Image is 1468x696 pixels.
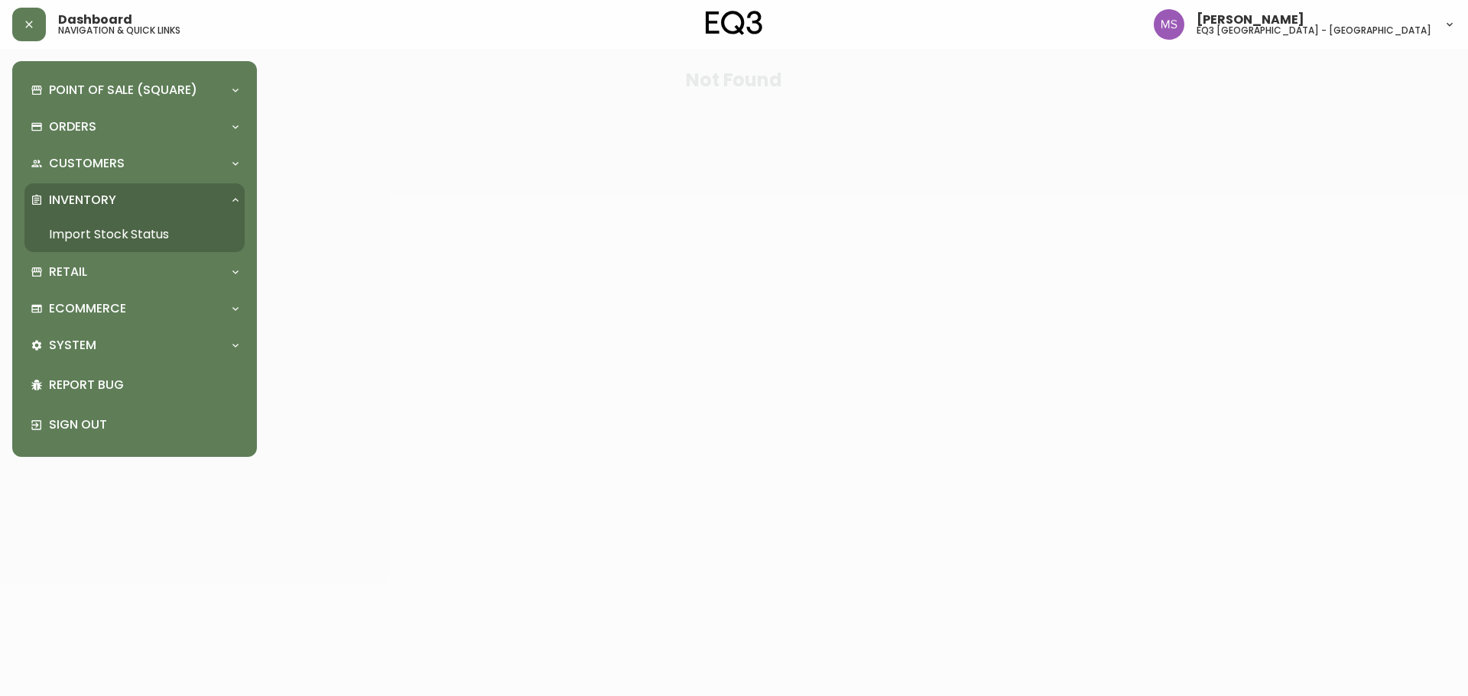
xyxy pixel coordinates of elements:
h5: navigation & quick links [58,26,180,35]
h5: eq3 [GEOGRAPHIC_DATA] - [GEOGRAPHIC_DATA] [1197,26,1431,35]
img: 1b6e43211f6f3cc0b0729c9049b8e7af [1154,9,1184,40]
div: Orders [24,110,245,144]
p: Retail [49,264,87,280]
div: Sign Out [24,405,245,445]
div: Point of Sale (Square) [24,73,245,107]
p: System [49,337,96,354]
p: Orders [49,118,96,135]
div: Report Bug [24,365,245,405]
p: Point of Sale (Square) [49,82,197,99]
div: Ecommerce [24,292,245,325]
span: [PERSON_NAME] [1197,14,1304,26]
p: Report Bug [49,377,239,393]
div: Customers [24,147,245,180]
img: logo [706,11,762,35]
div: Inventory [24,183,245,217]
p: Sign Out [49,416,239,433]
div: Retail [24,255,245,289]
div: System [24,329,245,362]
p: Inventory [49,192,116,209]
a: Import Stock Status [24,217,245,252]
p: Ecommerce [49,300,126,317]
p: Customers [49,155,125,172]
span: Dashboard [58,14,132,26]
